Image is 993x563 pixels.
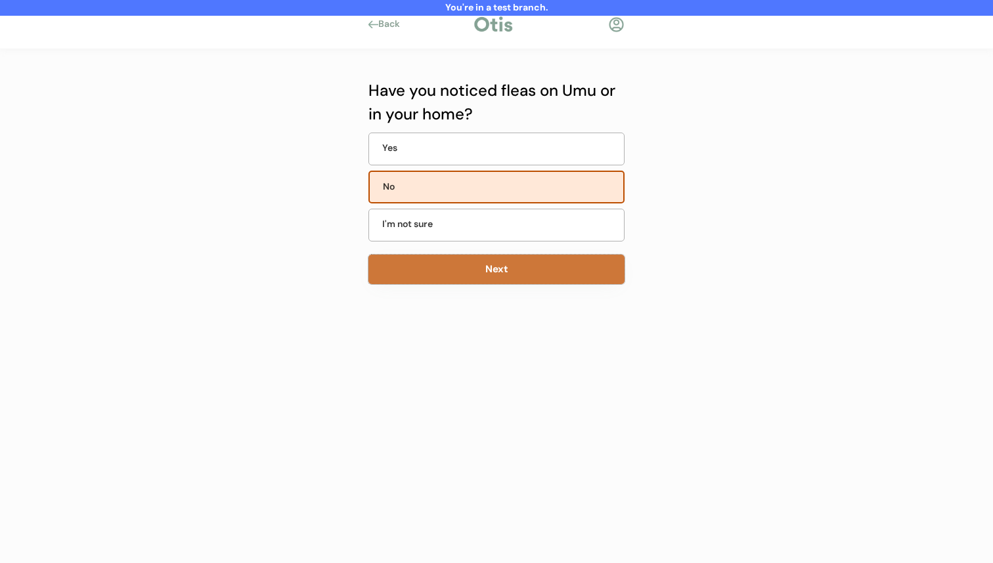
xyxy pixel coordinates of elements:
[368,255,625,284] button: Next
[368,79,625,126] div: Have you noticed fleas on Umu or in your home?
[382,141,448,155] div: Yes
[382,217,448,231] div: I'm not sure
[383,180,449,194] div: No
[378,18,408,31] div: Back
